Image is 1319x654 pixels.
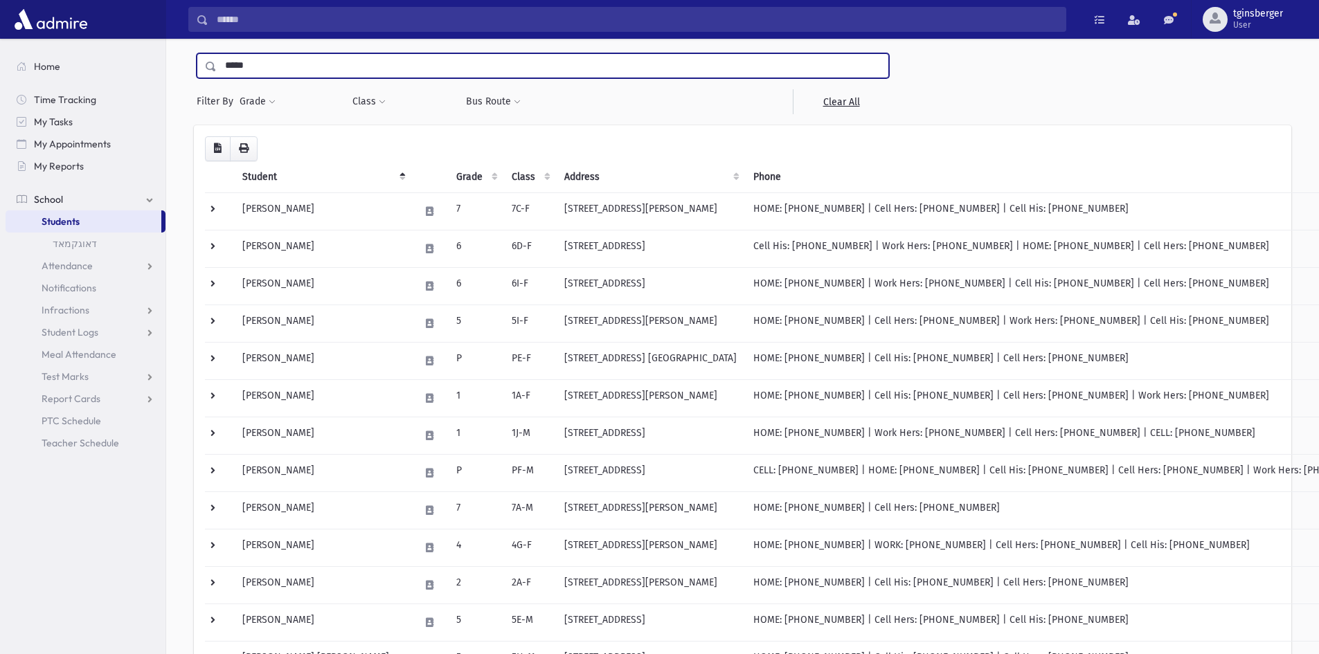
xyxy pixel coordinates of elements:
span: Home [34,60,60,73]
span: Meal Attendance [42,348,116,361]
td: 5I-F [503,305,556,342]
td: [STREET_ADDRESS][PERSON_NAME] [556,529,745,566]
a: Clear All [793,89,889,114]
td: PE-F [503,342,556,379]
button: Print [230,136,258,161]
span: My Reports [34,160,84,172]
td: 2 [448,566,503,603]
span: My Appointments [34,138,111,150]
a: Attendance [6,255,165,277]
a: Test Marks [6,365,165,388]
td: P [448,342,503,379]
td: 6D-F [503,230,556,267]
span: Notifications [42,282,96,294]
td: [STREET_ADDRESS] [556,454,745,491]
td: [STREET_ADDRESS] [556,603,745,641]
td: 1J-M [503,417,556,454]
td: 7 [448,491,503,529]
td: [PERSON_NAME] [234,379,411,417]
td: [PERSON_NAME] [234,192,411,230]
td: 5E-M [503,603,556,641]
td: [PERSON_NAME] [234,417,411,454]
td: [PERSON_NAME] [234,566,411,603]
a: My Reports [6,155,165,177]
td: [PERSON_NAME] [234,305,411,342]
span: Time Tracking [34,93,96,106]
td: [STREET_ADDRESS] [556,417,745,454]
td: [PERSON_NAME] [234,529,411,566]
a: Home [6,55,165,78]
td: 2A-F [503,566,556,603]
span: Infractions [42,304,89,316]
a: Report Cards [6,388,165,410]
a: Time Tracking [6,89,165,111]
td: 7C-F [503,192,556,230]
td: [PERSON_NAME] [234,267,411,305]
td: [STREET_ADDRESS][PERSON_NAME] [556,566,745,603]
td: 6 [448,267,503,305]
button: CSV [205,136,231,161]
a: Students [6,210,161,233]
button: Grade [239,89,276,114]
span: User [1233,19,1283,30]
th: Student: activate to sort column descending [234,161,411,193]
span: Filter By [197,94,239,109]
a: My Appointments [6,133,165,155]
td: [STREET_ADDRESS] [GEOGRAPHIC_DATA] [556,342,745,379]
input: Search [208,7,1066,32]
td: [STREET_ADDRESS][PERSON_NAME] [556,305,745,342]
a: PTC Schedule [6,410,165,432]
td: 1 [448,417,503,454]
td: 4G-F [503,529,556,566]
td: [PERSON_NAME] [234,491,411,529]
span: Report Cards [42,392,100,405]
span: tginsberger [1233,8,1283,19]
td: [PERSON_NAME] [234,342,411,379]
td: 7A-M [503,491,556,529]
td: [PERSON_NAME] [234,603,411,641]
span: Students [42,215,80,228]
td: [PERSON_NAME] [234,454,411,491]
td: [STREET_ADDRESS] [556,267,745,305]
button: Class [352,89,386,114]
a: Notifications [6,277,165,299]
span: Test Marks [42,370,89,383]
a: Infractions [6,299,165,321]
span: Student Logs [42,326,98,338]
a: Teacher Schedule [6,432,165,454]
th: Grade: activate to sort column ascending [448,161,503,193]
a: דאוגקמאד [6,233,165,255]
span: My Tasks [34,116,73,128]
td: 7 [448,192,503,230]
td: 4 [448,529,503,566]
th: Address: activate to sort column ascending [556,161,745,193]
a: School [6,188,165,210]
span: Attendance [42,260,93,272]
td: [STREET_ADDRESS] [556,230,745,267]
td: [STREET_ADDRESS][PERSON_NAME] [556,379,745,417]
td: 6I-F [503,267,556,305]
td: 5 [448,305,503,342]
td: 1A-F [503,379,556,417]
button: Bus Route [465,89,521,114]
td: [PERSON_NAME] [234,230,411,267]
td: 6 [448,230,503,267]
th: Class: activate to sort column ascending [503,161,556,193]
a: Student Logs [6,321,165,343]
span: PTC Schedule [42,415,101,427]
a: Meal Attendance [6,343,165,365]
span: School [34,193,63,206]
td: P [448,454,503,491]
span: Teacher Schedule [42,437,119,449]
td: 5 [448,603,503,641]
a: My Tasks [6,111,165,133]
td: [STREET_ADDRESS][PERSON_NAME] [556,491,745,529]
img: AdmirePro [11,6,91,33]
td: 1 [448,379,503,417]
td: PF-M [503,454,556,491]
td: [STREET_ADDRESS][PERSON_NAME] [556,192,745,230]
